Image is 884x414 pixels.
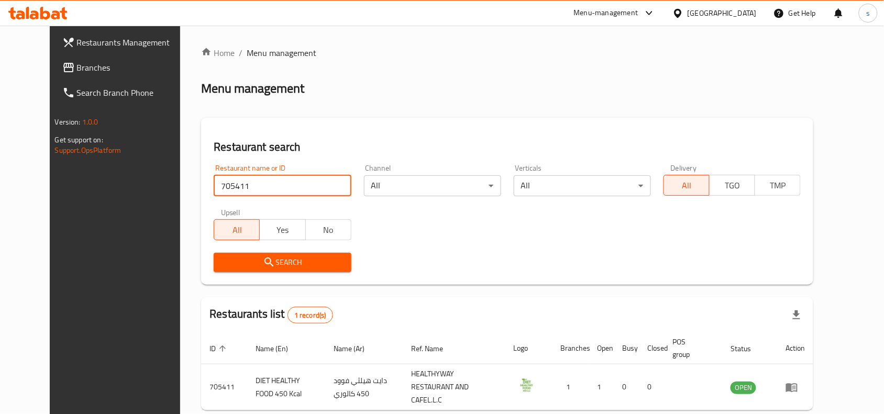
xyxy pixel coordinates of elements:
[505,332,552,364] th: Logo
[411,342,457,355] span: Ref. Name
[214,253,351,272] button: Search
[334,342,379,355] span: Name (Ar)
[201,332,813,410] table: enhanced table
[209,306,333,323] h2: Restaurants list
[777,332,813,364] th: Action
[552,364,589,410] td: 1
[55,115,81,129] span: Version:
[214,175,351,196] input: Search for restaurant name or ID..
[209,342,229,355] span: ID
[77,86,189,99] span: Search Branch Phone
[54,30,197,55] a: Restaurants Management
[664,175,710,196] button: All
[221,209,240,216] label: Upsell
[639,332,665,364] th: Closed
[54,55,197,80] a: Branches
[364,175,501,196] div: All
[759,178,797,193] span: TMP
[264,222,301,238] span: Yes
[755,175,801,196] button: TMP
[82,115,98,129] span: 1.0.0
[201,80,304,97] h2: Menu management
[671,164,697,172] label: Delivery
[326,364,403,410] td: دايت هيلثي فوود 450 كالوري
[77,36,189,49] span: Restaurants Management
[714,178,751,193] span: TGO
[673,335,710,361] span: POS group
[77,61,189,74] span: Branches
[55,133,103,147] span: Get support on:
[201,47,813,59] nav: breadcrumb
[589,332,614,364] th: Open
[305,219,351,240] button: No
[247,364,325,410] td: DIET HEALTHY FOOD 450 Kcal
[218,222,256,238] span: All
[54,80,197,105] a: Search Branch Phone
[55,143,121,157] a: Support.OpsPlatform
[614,364,639,410] td: 0
[574,7,638,19] div: Menu-management
[731,382,756,394] span: OPEN
[259,219,305,240] button: Yes
[786,381,805,394] div: Menu
[709,175,755,196] button: TGO
[288,310,333,320] span: 1 record(s)
[310,222,347,238] span: No
[247,47,316,59] span: Menu management
[866,7,870,19] span: s
[201,47,235,59] a: Home
[288,307,333,323] div: Total records count
[239,47,242,59] li: /
[514,372,540,398] img: DIET HEALTHY FOOD 450 Kcal
[214,139,801,155] h2: Restaurant search
[552,332,589,364] th: Branches
[614,332,639,364] th: Busy
[403,364,505,410] td: HEALTHYWAY RESTAURANT AND CAFEL.L.C
[731,342,765,355] span: Status
[222,256,342,269] span: Search
[668,178,705,193] span: All
[589,364,614,410] td: 1
[688,7,757,19] div: [GEOGRAPHIC_DATA]
[201,364,247,410] td: 705411
[214,219,260,240] button: All
[784,303,809,328] div: Export file
[514,175,651,196] div: All
[256,342,302,355] span: Name (En)
[639,364,665,410] td: 0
